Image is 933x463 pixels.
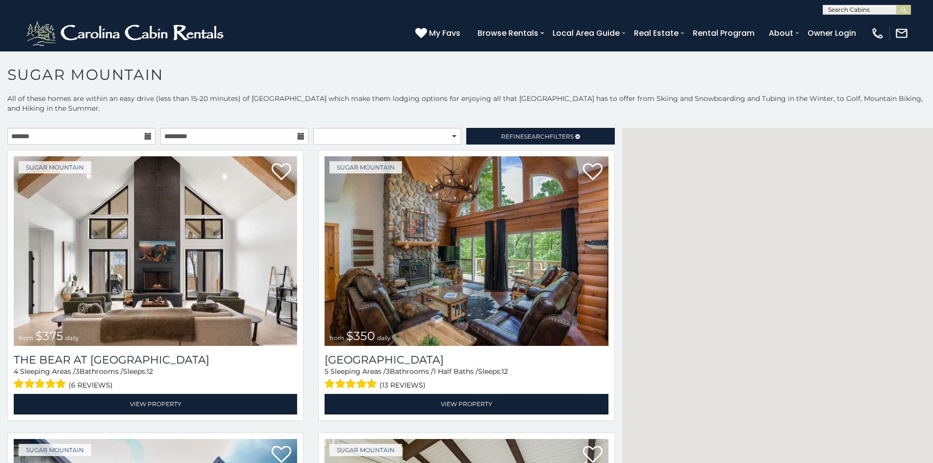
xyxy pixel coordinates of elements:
[871,26,884,40] img: phone-regular-white.png
[895,26,908,40] img: mail-regular-white.png
[14,367,18,376] span: 4
[429,27,460,39] span: My Favs
[433,367,478,376] span: 1 Half Baths /
[325,366,608,391] div: Sleeping Areas / Bathrooms / Sleeps:
[688,24,759,42] a: Rental Program
[466,128,614,145] a: RefineSearchFilters
[329,161,402,173] a: Sugar Mountain
[14,156,297,346] a: The Bear At Sugar Mountain from $375 daily
[35,329,63,343] span: $375
[473,24,543,42] a: Browse Rentals
[329,334,344,341] span: from
[377,334,391,341] span: daily
[76,367,79,376] span: 3
[629,24,683,42] a: Real Estate
[147,367,153,376] span: 12
[415,27,463,40] a: My Favs
[325,353,608,366] a: [GEOGRAPHIC_DATA]
[764,24,798,42] a: About
[14,394,297,414] a: View Property
[548,24,625,42] a: Local Area Guide
[325,353,608,366] h3: Grouse Moor Lodge
[14,353,297,366] h3: The Bear At Sugar Mountain
[501,133,574,140] span: Refine Filters
[524,133,550,140] span: Search
[803,24,861,42] a: Owner Login
[502,367,508,376] span: 12
[325,156,608,346] a: Grouse Moor Lodge from $350 daily
[379,379,426,391] span: (13 reviews)
[583,162,603,183] a: Add to favorites
[19,334,33,341] span: from
[325,367,328,376] span: 5
[14,366,297,391] div: Sleeping Areas / Bathrooms / Sleeps:
[329,444,402,456] a: Sugar Mountain
[25,19,228,48] img: White-1-2.png
[346,329,375,343] span: $350
[272,162,291,183] a: Add to favorites
[19,444,91,456] a: Sugar Mountain
[14,353,297,366] a: The Bear At [GEOGRAPHIC_DATA]
[325,156,608,346] img: Grouse Moor Lodge
[14,156,297,346] img: The Bear At Sugar Mountain
[19,161,91,173] a: Sugar Mountain
[386,367,390,376] span: 3
[69,379,113,391] span: (6 reviews)
[65,334,79,341] span: daily
[325,394,608,414] a: View Property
